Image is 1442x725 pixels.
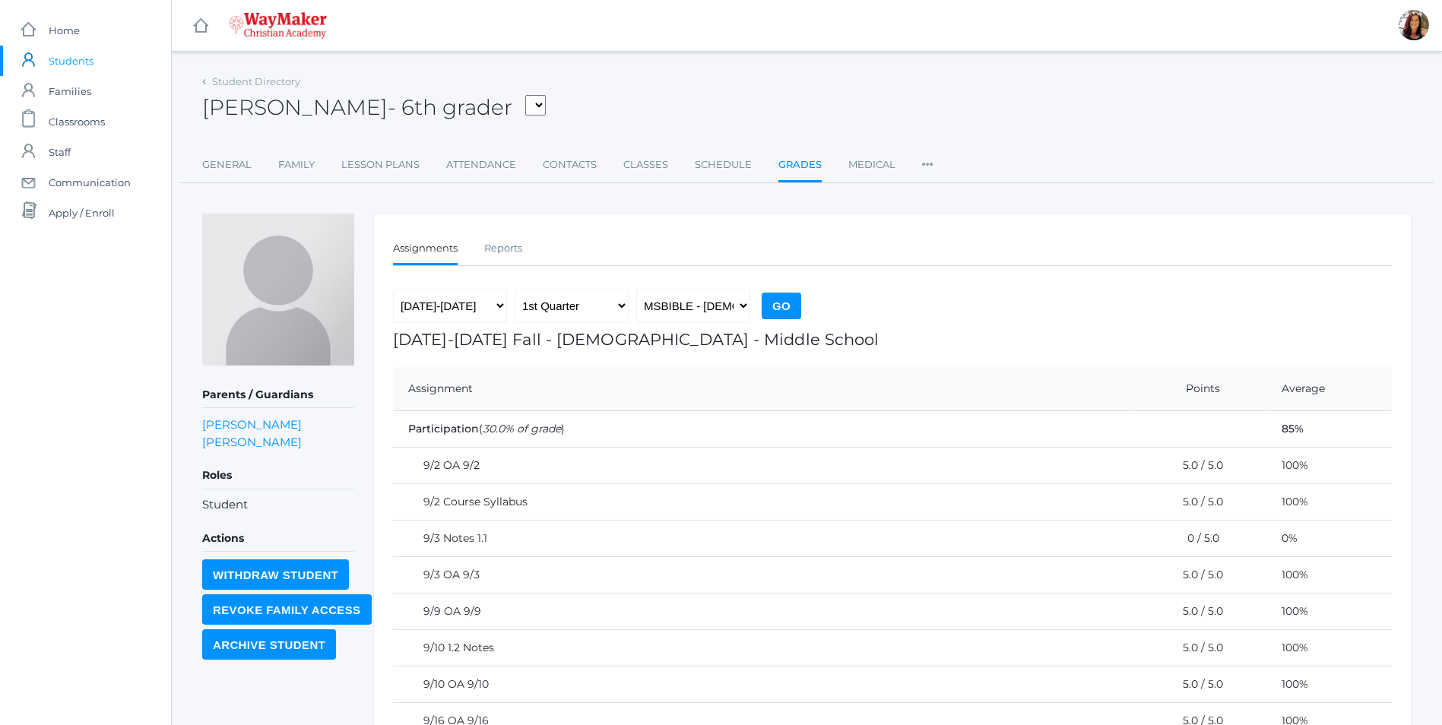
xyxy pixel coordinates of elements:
span: Classrooms [49,106,105,137]
td: 9/3 Notes 1.1 [393,521,1129,557]
span: Families [49,76,91,106]
td: 100% [1266,448,1392,484]
img: 4_waymaker-logo-stack-white.png [229,12,327,39]
input: Archive Student [202,629,336,660]
td: 5.0 / 5.0 [1129,630,1266,666]
th: Points [1129,367,1266,411]
span: Home [49,15,80,46]
th: Assignment [393,367,1129,411]
span: Apply / Enroll [49,198,115,228]
a: Schedule [695,150,752,180]
td: 100% [1266,484,1392,521]
td: 5.0 / 5.0 [1129,666,1266,703]
td: 9/10 1.2 Notes [393,630,1129,666]
a: Assignments [393,233,458,266]
input: Withdraw Student [202,559,349,590]
td: 9/2 OA 9/2 [393,448,1129,484]
span: Staff [49,137,71,167]
a: [PERSON_NAME] [202,433,302,451]
img: Cole Pecor [202,214,354,366]
a: Student Directory [212,75,300,87]
a: Medical [848,150,895,180]
td: 5.0 / 5.0 [1129,448,1266,484]
h1: [DATE]-[DATE] Fall - [DEMOGRAPHIC_DATA] - Middle School [393,331,1392,348]
td: 100% [1266,630,1392,666]
div: Gina Pecor [1399,10,1429,40]
a: Lesson Plans [341,150,420,180]
input: Go [762,293,801,319]
span: Participation [408,422,479,435]
td: 85% [1266,411,1392,448]
a: Family [278,150,315,180]
td: 5.0 / 5.0 [1129,484,1266,521]
a: Reports [484,233,522,264]
a: General [202,150,252,180]
td: 100% [1266,594,1392,630]
td: ( ) [393,411,1266,448]
a: Contacts [543,150,597,180]
h2: [PERSON_NAME] [202,96,546,119]
a: Attendance [446,150,516,180]
h5: Parents / Guardians [202,382,354,408]
td: 5.0 / 5.0 [1129,557,1266,594]
span: - 6th grader [388,94,512,120]
h5: Actions [202,526,354,552]
em: 30.0% of grade [483,422,561,435]
span: Students [49,46,93,76]
th: Average [1266,367,1392,411]
td: 9/3 OA 9/3 [393,557,1129,594]
td: 5.0 / 5.0 [1129,594,1266,630]
li: Student [202,496,354,514]
td: 9/9 OA 9/9 [393,594,1129,630]
a: Grades [778,150,822,182]
td: 9/10 OA 9/10 [393,666,1129,703]
h5: Roles [202,463,354,489]
td: 0 / 5.0 [1129,521,1266,557]
input: Revoke Family Access [202,594,372,625]
td: 100% [1266,557,1392,594]
a: Classes [623,150,668,180]
td: 9/2 Course Syllabus [393,484,1129,521]
td: 0% [1266,521,1392,557]
span: Communication [49,167,131,198]
a: [PERSON_NAME] [202,416,302,433]
td: 100% [1266,666,1392,703]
